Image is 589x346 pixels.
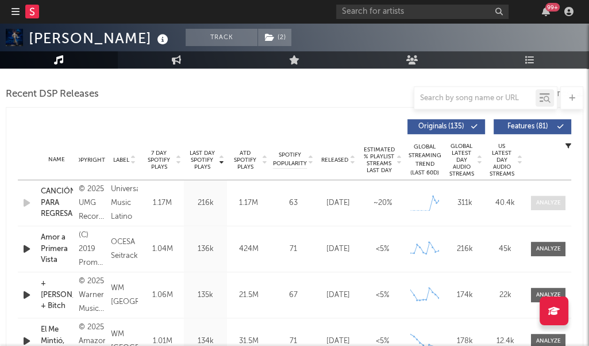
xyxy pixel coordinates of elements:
span: Features ( 81 ) [501,123,554,130]
div: ~ 20 % [363,197,402,209]
div: 40.4k [488,197,522,209]
div: WM [GEOGRAPHIC_DATA] [111,282,138,309]
span: Global Latest Day Audio Streams [448,143,475,177]
span: ( 2 ) [257,29,292,46]
div: (C) 2019 Promotodo México S.A. de C.V. [79,229,106,270]
div: OCESA Seitrack [111,235,138,263]
button: (2) [258,29,291,46]
span: Released [321,157,348,164]
div: © 2025 UMG Recordings, Inc. [79,182,106,224]
div: Universal Music Latino [111,182,138,224]
a: CANCIÓN PARA REGRESAR [41,186,73,220]
div: 1.06M [144,290,181,301]
div: 1.17M [230,197,267,209]
input: Search for artists [336,5,509,19]
button: Track [186,29,257,46]
button: Originals(135) [407,119,485,134]
div: [PERSON_NAME] [29,29,171,48]
span: Last Day Spotify Plays [187,150,217,170]
div: 424M [230,244,267,255]
div: 311k [448,197,482,209]
div: <5% [363,290,402,301]
div: 1.04M [144,244,181,255]
button: 99+ [542,7,550,16]
span: ATD Spotify Plays [230,150,260,170]
div: [DATE] [319,244,357,255]
div: 45k [488,244,522,255]
span: Originals ( 135 ) [415,123,468,130]
button: Features(81) [494,119,571,134]
div: 174k [448,290,482,301]
span: Copyright [72,157,105,164]
div: 136k [187,244,224,255]
a: + [PERSON_NAME] + Bitch [41,278,73,312]
div: 22k [488,290,522,301]
span: Spotify Popularity [273,151,307,168]
div: 1.17M [144,197,181,209]
div: 71 [273,244,313,255]
span: Estimated % Playlist Streams Last Day [363,146,395,174]
div: Global Streaming Trend (Last 60D) [407,143,442,177]
div: 21.5M [230,290,267,301]
span: 7 Day Spotify Plays [144,150,174,170]
div: [DATE] [319,197,357,209]
div: Name [41,155,73,164]
div: 135k [187,290,224,301]
div: 216k [448,244,482,255]
div: © 2025 Warner Music México, S.A. de C.V. [79,275,106,316]
div: [DATE] [319,290,357,301]
a: Amor a Primera Vista [41,232,73,266]
div: 99 + [545,3,560,12]
div: 67 [273,290,313,301]
span: Label [113,157,129,164]
div: 63 [273,197,313,209]
input: Search by song name or URL [414,94,536,103]
span: US Latest Day Audio Streams [488,143,515,177]
div: <5% [363,244,402,255]
div: 216k [187,197,224,209]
